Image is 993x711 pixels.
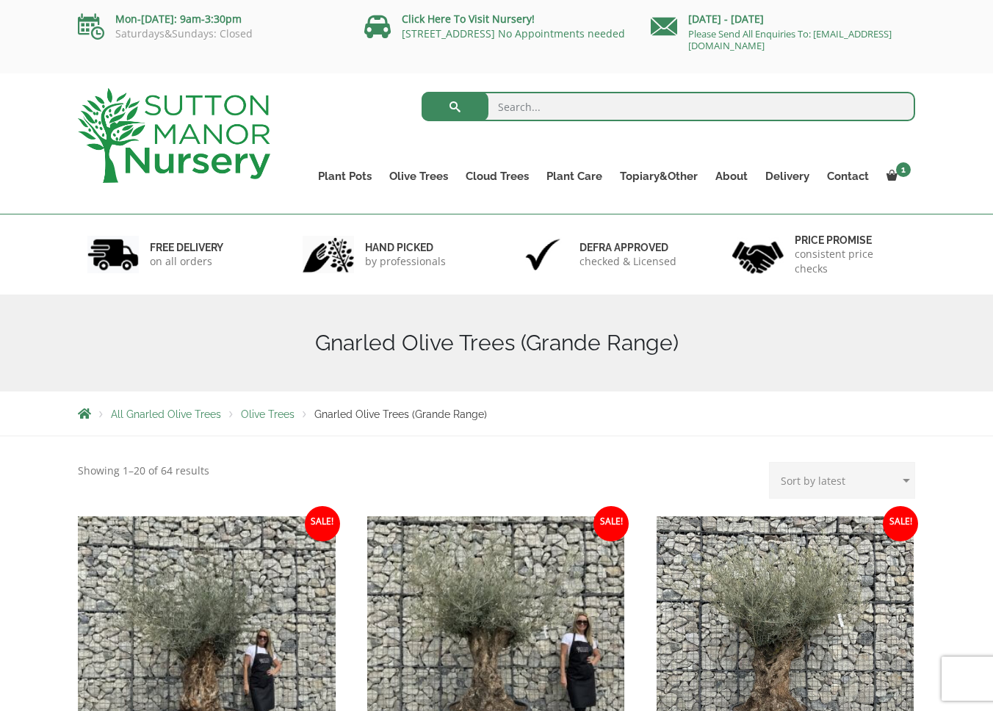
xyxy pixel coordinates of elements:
[78,408,915,419] nav: Breadcrumbs
[78,330,915,356] h1: Gnarled Olive Trees (Grande Range)
[579,254,676,269] p: checked & Licensed
[78,88,270,183] img: logo
[87,236,139,273] img: 1.jpg
[818,166,878,187] a: Contact
[402,26,625,40] a: [STREET_ADDRESS] No Appointments needed
[651,10,915,28] p: [DATE] - [DATE]
[111,408,221,420] a: All Gnarled Olive Trees
[150,254,223,269] p: on all orders
[457,166,538,187] a: Cloud Trees
[757,166,818,187] a: Delivery
[309,166,380,187] a: Plant Pots
[365,241,446,254] h6: hand picked
[593,506,629,541] span: Sale!
[883,506,918,541] span: Sale!
[78,10,342,28] p: Mon-[DATE]: 9am-3:30pm
[314,408,487,420] span: Gnarled Olive Trees (Grande Range)
[579,241,676,254] h6: Defra approved
[78,28,342,40] p: Saturdays&Sundays: Closed
[402,12,535,26] a: Click Here To Visit Nursery!
[150,241,223,254] h6: FREE DELIVERY
[795,247,906,276] p: consistent price checks
[365,254,446,269] p: by professionals
[878,166,915,187] a: 1
[732,232,784,277] img: 4.jpg
[688,27,892,52] a: Please Send All Enquiries To: [EMAIL_ADDRESS][DOMAIN_NAME]
[611,166,707,187] a: Topiary&Other
[538,166,611,187] a: Plant Care
[305,506,340,541] span: Sale!
[422,92,916,121] input: Search...
[78,462,209,480] p: Showing 1–20 of 64 results
[380,166,457,187] a: Olive Trees
[707,166,757,187] a: About
[517,236,568,273] img: 3.jpg
[896,162,911,177] span: 1
[795,234,906,247] h6: Price promise
[303,236,354,273] img: 2.jpg
[241,408,295,420] a: Olive Trees
[769,462,915,499] select: Shop order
